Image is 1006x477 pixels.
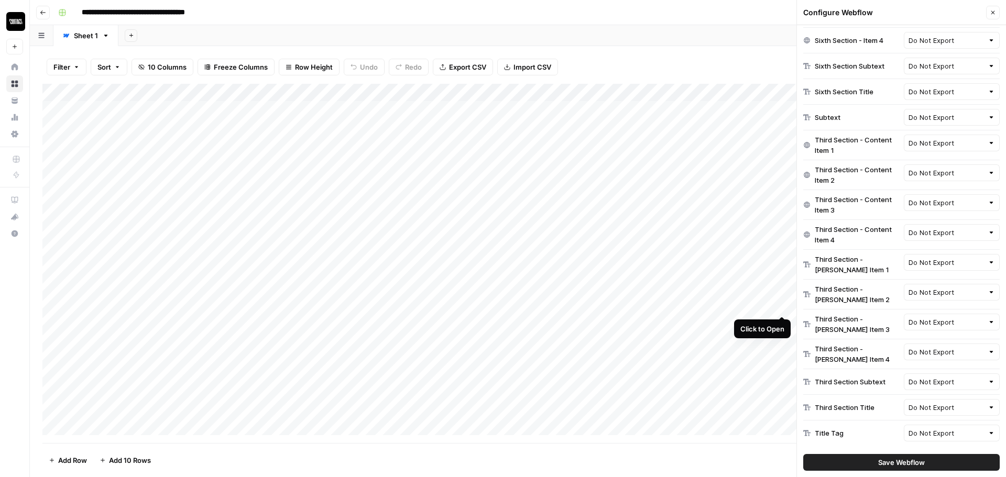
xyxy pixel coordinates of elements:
[815,135,900,156] div: Third Section - Content Item 1
[344,59,385,75] button: Undo
[214,62,268,72] span: Freeze Columns
[6,12,25,31] img: Contact Studios Logo
[909,376,984,387] input: Do Not Export
[909,227,984,238] input: Do Not Export
[815,86,873,97] div: Sixth Section Title
[279,59,340,75] button: Row Height
[815,164,900,185] div: Third Section - Content Item 2
[6,75,23,92] a: Browse
[405,62,422,72] span: Redo
[815,112,840,123] div: Subtext
[53,25,118,46] a: Sheet 1
[6,208,23,225] button: What's new?
[815,61,884,71] div: Sixth Section Subtext
[909,317,984,327] input: Do Not Export
[58,455,87,465] span: Add Row
[91,59,127,75] button: Sort
[198,59,275,75] button: Freeze Columns
[497,59,558,75] button: Import CSV
[909,138,984,148] input: Do Not Export
[909,86,984,97] input: Do Not Export
[909,347,984,357] input: Do Not Export
[6,225,23,242] button: Help + Support
[909,287,984,297] input: Do Not Export
[803,454,1000,471] button: Save Webflow
[909,428,984,438] input: Do Not Export
[815,428,844,438] div: Title Tag
[740,324,784,334] div: Click to Open
[909,402,984,413] input: Do Not Export
[93,452,157,469] button: Add 10 Rows
[909,197,984,208] input: Do Not Export
[7,209,23,225] div: What's new?
[132,59,193,75] button: 10 Columns
[815,284,900,305] div: Third Section - [PERSON_NAME] Item 2
[6,8,23,35] button: Workspace: Contact Studios
[909,35,984,46] input: Do Not Export
[148,62,187,72] span: 10 Columns
[360,62,378,72] span: Undo
[815,224,900,245] div: Third Section - Content Item 4
[6,92,23,109] a: Your Data
[815,194,900,215] div: Third Section - Content Item 3
[74,30,98,41] div: Sheet 1
[6,126,23,142] a: Settings
[6,109,23,126] a: Usage
[389,59,429,75] button: Redo
[815,343,900,364] div: Third Section - [PERSON_NAME] Item 4
[909,112,984,123] input: Do Not Export
[42,452,93,469] button: Add Row
[6,59,23,75] a: Home
[909,257,984,268] input: Do Not Export
[513,62,551,72] span: Import CSV
[909,168,984,178] input: Do Not Export
[815,254,900,275] div: Third Section - [PERSON_NAME] Item 1
[53,62,70,72] span: Filter
[295,62,333,72] span: Row Height
[815,402,874,413] div: Third Section Title
[449,62,486,72] span: Export CSV
[6,192,23,208] a: AirOps Academy
[878,457,925,468] span: Save Webflow
[109,455,151,465] span: Add 10 Rows
[815,376,885,387] div: Third Section Subtext
[433,59,493,75] button: Export CSV
[97,62,111,72] span: Sort
[47,59,86,75] button: Filter
[815,314,900,335] div: Third Section - [PERSON_NAME] Item 3
[815,35,883,46] div: Sixth Section - Item 4
[909,61,984,71] input: Do Not Export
